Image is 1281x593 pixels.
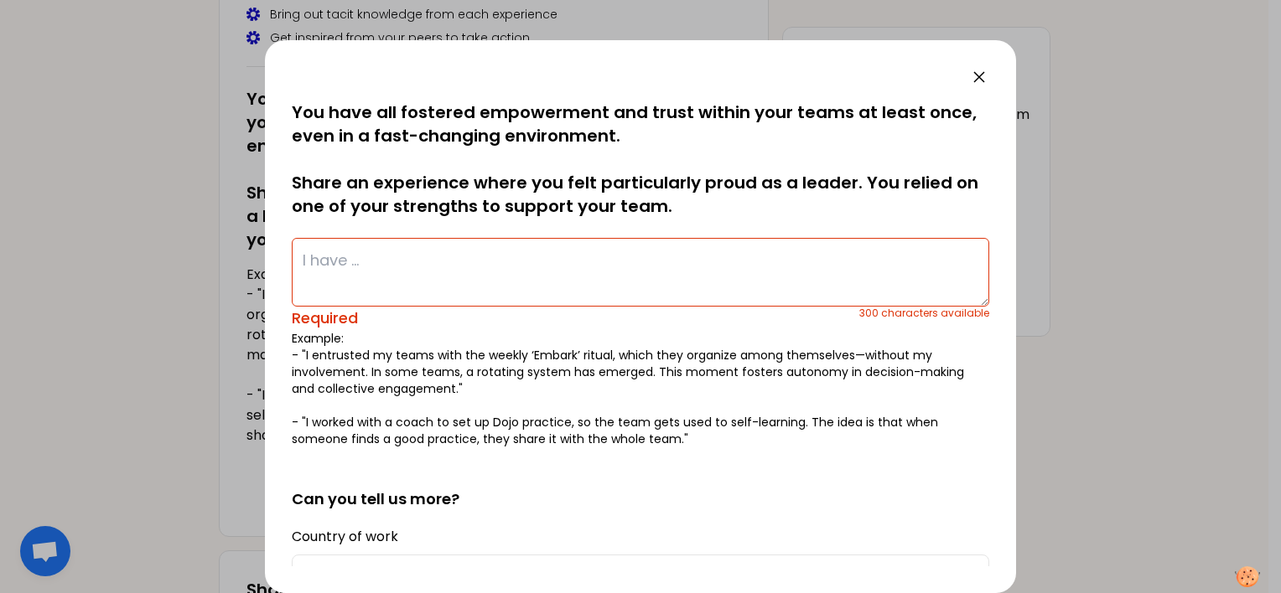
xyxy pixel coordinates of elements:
p: Example: - "I entrusted my teams with the weekly ‘Embark’ ritual, which they organize among thems... [292,330,989,447]
div: 300 characters available [859,307,989,330]
div: Required [292,307,859,330]
p: You have all fostered empowerment and trust within your teams at least once, even in a fast-chang... [292,101,989,218]
span: [GEOGRAPHIC_DATA] [303,565,955,589]
label: Country of work [292,527,398,546]
h2: Can you tell us more? [292,461,989,511]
